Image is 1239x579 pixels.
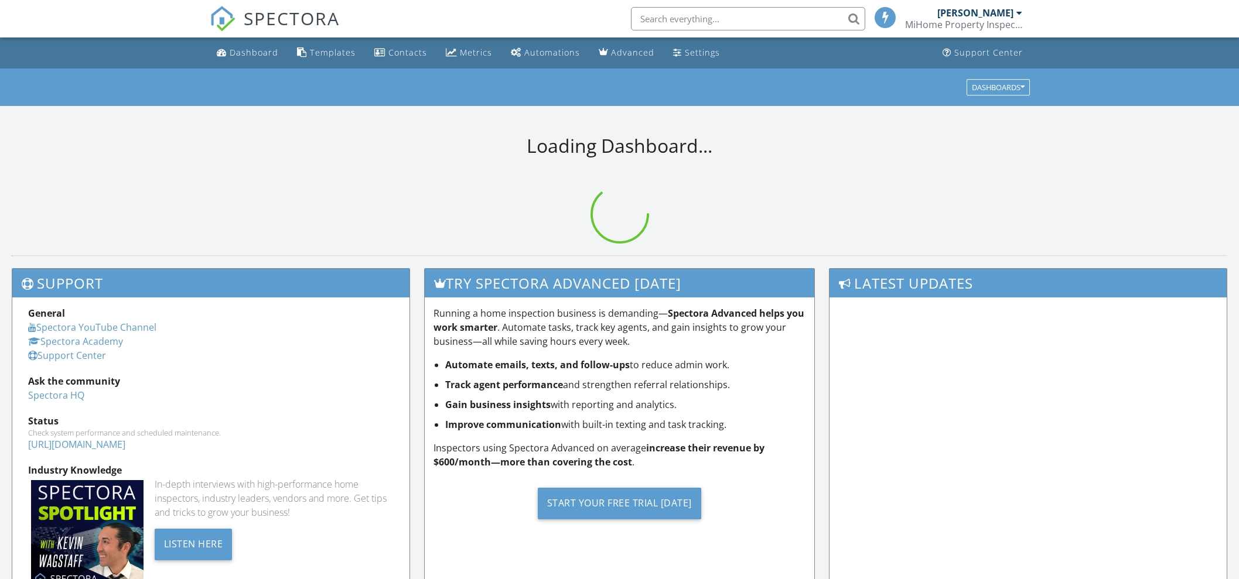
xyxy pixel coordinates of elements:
[445,398,551,411] strong: Gain business insights
[28,307,65,320] strong: General
[685,47,720,58] div: Settings
[28,374,394,388] div: Ask the community
[445,378,563,391] strong: Track agent performance
[611,47,654,58] div: Advanced
[230,47,278,58] div: Dashboard
[212,42,283,64] a: Dashboard
[967,79,1030,95] button: Dashboards
[244,6,340,30] span: SPECTORA
[668,42,725,64] a: Settings
[370,42,432,64] a: Contacts
[210,16,340,40] a: SPECTORA
[28,335,123,348] a: Spectora Academy
[434,478,806,528] a: Start Your Free Trial [DATE]
[538,488,701,519] div: Start Your Free Trial [DATE]
[292,42,360,64] a: Templates
[445,358,806,372] li: to reduce admin work.
[28,389,84,402] a: Spectora HQ
[210,6,235,32] img: The Best Home Inspection Software - Spectora
[937,7,1013,19] div: [PERSON_NAME]
[954,47,1023,58] div: Support Center
[524,47,580,58] div: Automations
[425,269,815,297] h3: Try spectora advanced [DATE]
[28,414,394,428] div: Status
[445,378,806,392] li: and strengthen referral relationships.
[972,83,1025,91] div: Dashboards
[388,47,427,58] div: Contacts
[905,19,1022,30] div: MiHome Property Inspections, LLC
[445,398,806,412] li: with reporting and analytics.
[28,438,125,451] a: [URL][DOMAIN_NAME]
[434,307,804,334] strong: Spectora Advanced helps you work smarter
[445,358,630,371] strong: Automate emails, texts, and follow-ups
[506,42,585,64] a: Automations (Basic)
[155,477,394,519] div: In-depth interviews with high-performance home inspectors, industry leaders, vendors and more. Ge...
[434,441,806,469] p: Inspectors using Spectora Advanced on average .
[441,42,497,64] a: Metrics
[830,269,1227,297] h3: Latest Updates
[28,349,106,362] a: Support Center
[460,47,492,58] div: Metrics
[445,418,561,431] strong: Improve communication
[445,417,806,431] li: with built-in texting and task tracking.
[28,428,394,437] div: Check system performance and scheduled maintenance.
[28,321,156,334] a: Spectora YouTube Channel
[28,463,394,477] div: Industry Knowledge
[631,7,865,30] input: Search everything...
[155,537,233,550] a: Listen Here
[155,529,233,560] div: Listen Here
[12,269,409,297] h3: Support
[310,47,356,58] div: Templates
[594,42,659,64] a: Advanced
[434,441,764,468] strong: increase their revenue by $600/month—more than covering the cost
[938,42,1028,64] a: Support Center
[434,306,806,348] p: Running a home inspection business is demanding— . Automate tasks, track key agents, and gain ins...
